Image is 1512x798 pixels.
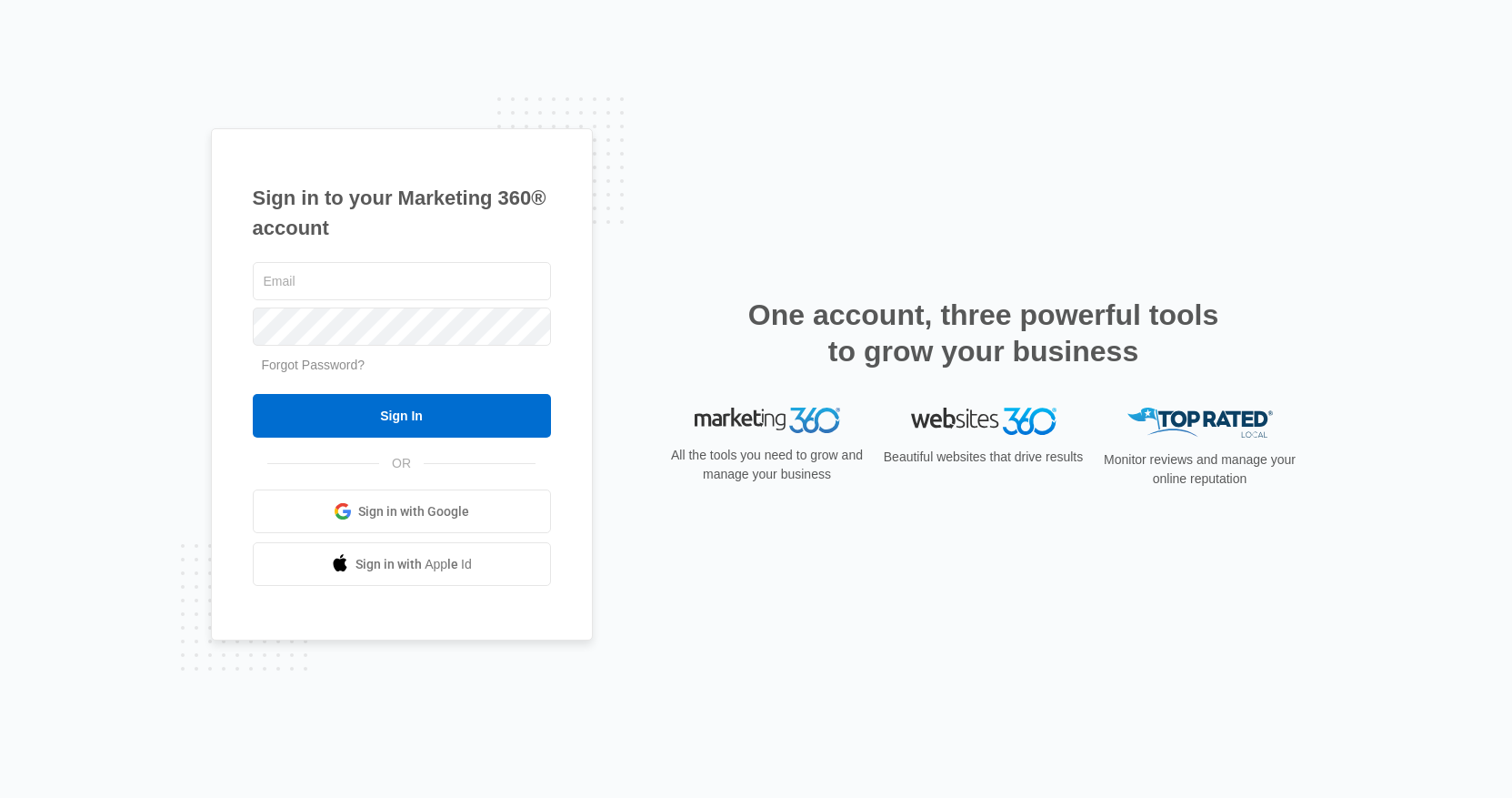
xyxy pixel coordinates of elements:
[666,446,869,484] p: All the tools you need to grow and manage your business
[262,358,365,372] a: Forgot Password?
[695,408,840,433] img: Marketing 360
[358,502,469,521] span: Sign in with Google
[253,262,551,300] input: Email
[355,555,472,574] span: Sign in with Apple Id
[379,454,424,473] span: OR
[743,297,1225,369] h2: One account, three powerful tools to grow your business
[1127,408,1273,438] img: Top Rated Local
[1098,450,1302,489] p: Monitor reviews and manage your online reputation
[253,490,551,533] a: Sign in with Google
[253,542,551,586] a: Sign in with Apple Id
[882,448,1086,467] p: Beautiful websites that drive results
[253,394,551,438] input: Sign In
[911,408,1056,434] img: Websites 360
[253,183,551,243] h1: Sign in to your Marketing 360® account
